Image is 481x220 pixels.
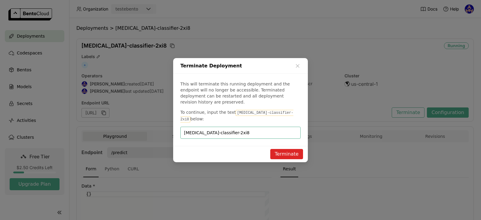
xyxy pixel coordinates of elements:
[180,110,236,115] span: To continue, input the text
[180,81,301,105] p: This will terminate this running deployment and the endpoint will no longer be accessible. Termin...
[173,58,308,162] div: dialog
[173,58,308,74] div: Terminate Deployment
[180,110,293,122] code: [MEDICAL_DATA]-classifier-2xi8
[270,149,303,159] button: Terminate
[190,116,204,121] span: below:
